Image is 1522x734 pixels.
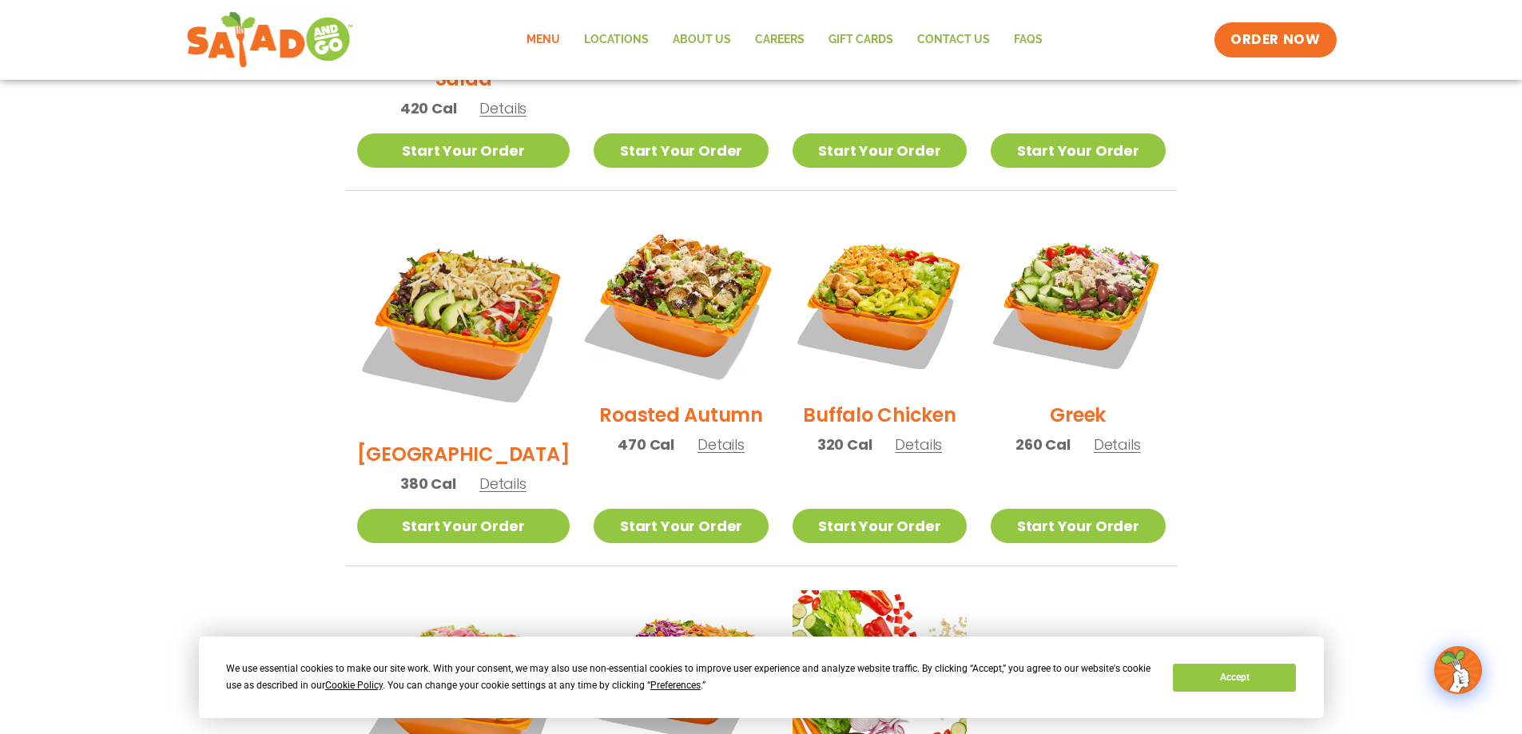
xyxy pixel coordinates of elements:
a: GIFT CARDS [817,22,905,58]
a: ORDER NOW [1214,22,1336,58]
a: FAQs [1002,22,1055,58]
a: Start Your Order [793,509,967,543]
img: Product photo for Roasted Autumn Salad [578,200,783,404]
div: We use essential cookies to make our site work. With your consent, we may also use non-essential ... [226,661,1154,694]
span: Details [479,474,527,494]
a: Menu [515,22,572,58]
a: Start Your Order [594,509,768,543]
img: new-SAG-logo-768×292 [186,8,355,72]
a: Start Your Order [991,509,1165,543]
span: 380 Cal [400,473,456,494]
a: Start Your Order [357,133,570,168]
span: 260 Cal [1015,434,1071,455]
h2: Roasted Autumn [599,401,763,429]
span: 420 Cal [400,97,457,119]
h2: [GEOGRAPHIC_DATA] [357,440,570,468]
a: Start Your Order [357,509,570,543]
img: Product photo for BBQ Ranch Salad [357,215,570,428]
h2: Greek [1050,401,1106,429]
a: Start Your Order [793,133,967,168]
a: Start Your Order [991,133,1165,168]
img: Product photo for Buffalo Chicken Salad [793,215,967,389]
span: Details [697,434,745,454]
a: Locations [572,22,661,58]
span: Details [895,434,942,454]
span: Cookie Policy [325,680,383,691]
span: 470 Cal [618,434,674,455]
button: Accept [1173,664,1296,692]
span: 320 Cal [817,434,872,455]
img: wpChatIcon [1436,648,1480,692]
a: Careers [743,22,817,58]
a: Start Your Order [594,133,768,168]
img: Product photo for Greek Salad [991,215,1165,389]
nav: Menu [515,22,1055,58]
span: ORDER NOW [1230,30,1320,50]
h2: Buffalo Chicken [803,401,956,429]
div: Cookie Consent Prompt [199,637,1324,718]
a: Contact Us [905,22,1002,58]
span: Details [479,98,527,118]
span: Details [1094,434,1141,454]
a: About Us [661,22,743,58]
span: Preferences [650,680,701,691]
